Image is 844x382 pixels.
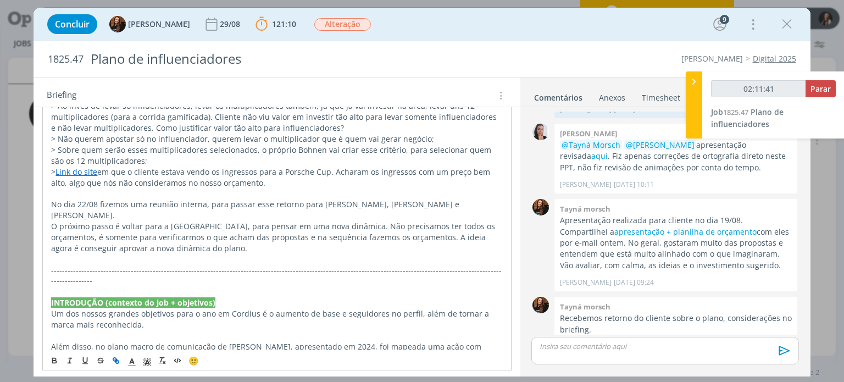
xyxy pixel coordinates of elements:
b: [PERSON_NAME] [560,129,617,139]
p: Um dos nossos grandes objetivos para o ano em Cordius é o aumento de base e seguidores no perfil,... [51,308,502,330]
p: O próximo passo é voltar para a [GEOGRAPHIC_DATA], para pensar em uma nova dinâmica. Não precisam... [51,221,502,254]
button: Concluir [47,14,97,34]
button: T[PERSON_NAME] [109,16,190,32]
span: 🙂 [188,355,199,366]
p: No dia 22/08 fizemos uma reunião interna, para passar esse retorno para [PERSON_NAME], [PERSON_NA... [51,199,502,221]
p: Recebemos retorno do cliente sobre o plano, considerações no briefing. [560,313,792,335]
a: aqui [591,151,608,161]
a: Job1825.47Plano de influenciadores [711,107,784,129]
p: Apresentação realizada para cliente no dia 19/08. Compartilhei a com eles por e-mail ontem. No ge... [560,215,792,271]
span: Plano de influenciadores [711,107,784,129]
p: apresentação revisada . Fiz apenas correções de ortografia direto neste PPT, não fiz revisão de a... [560,140,792,173]
span: [DATE] 09:24 [614,278,654,287]
span: [PERSON_NAME] [128,20,190,28]
button: 🙂 [186,354,201,367]
strong: INTRODUÇÃO (contexto do job + objetivos) [51,297,215,308]
b: Tayná morsch [560,204,610,214]
p: [PERSON_NAME] [560,278,612,287]
span: 1825.47 [48,53,84,65]
span: Briefing [47,88,76,103]
div: Anexos [599,92,625,103]
div: 9 [720,15,729,24]
p: > Não querem apostar só no influenciador, querem levar o multiplicador que é quem vai gerar negócio; [51,134,502,145]
a: Comentários [534,87,583,103]
img: T [532,199,549,215]
p: [PERSON_NAME] [560,180,612,190]
b: Tayná morsch [560,302,610,312]
p: > Ao invés de levar só influenciadores, levar os multiplicadores também, já que já vai investir n... [51,101,502,134]
img: C [532,124,549,140]
button: Parar [806,80,836,97]
img: T [532,297,549,313]
span: Cor do Texto [124,354,140,367]
span: Concluir [55,20,90,29]
span: 121:10 [272,19,296,29]
div: dialog [34,8,810,377]
p: -------------------------------------------------------------------------------------------------... [51,265,502,287]
a: Link do site [55,167,97,177]
span: Parar [810,84,831,94]
a: Timesheet [641,87,681,103]
span: 1825.47 [723,107,748,117]
button: Alteração [314,18,371,31]
div: 29/08 [220,20,242,28]
a: apresentação + planilha de orçamento [614,226,757,237]
a: Digital 2025 [753,53,796,64]
img: T [109,16,126,32]
p: > em que o cliente estava vendo os ingressos para a Porsche Cup. Acharam os ingressos com um preç... [51,167,502,189]
a: [PERSON_NAME] [681,53,743,64]
button: 9 [711,15,729,33]
p: > Sobre quem serão esses multiplicadores selecionados, o próprio Bohnen vai criar esse critério, ... [51,145,502,167]
span: @Tayná Morsch [562,140,620,150]
span: @[PERSON_NAME] [626,140,695,150]
span: Cor de Fundo [140,354,155,367]
div: Plano de influenciadores [86,46,480,73]
p: Além disso, no plano macro de comunicação de [PERSON_NAME], apresentado em 2024, foi mapeada uma ... [51,341,502,374]
span: [DATE] 10:11 [614,180,654,190]
button: 121:10 [253,15,299,33]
